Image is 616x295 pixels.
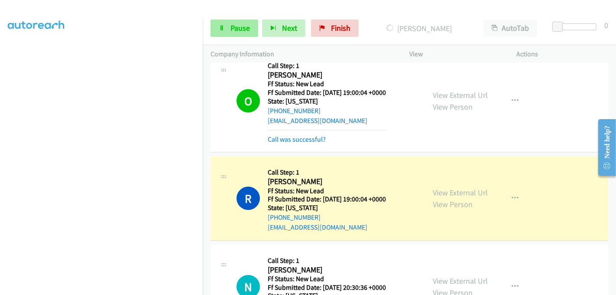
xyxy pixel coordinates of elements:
[409,49,501,59] p: View
[483,19,537,37] button: AutoTab
[268,223,367,231] a: [EMAIL_ADDRESS][DOMAIN_NAME]
[268,62,386,70] h5: Call Step: 1
[433,199,473,209] a: View Person
[268,283,386,292] h5: Ff Submitted Date: [DATE] 20:30:36 +0000
[268,135,326,143] a: Call was successful?
[237,89,260,113] h1: O
[230,23,250,33] span: Pause
[268,195,386,204] h5: Ff Submitted Date: [DATE] 19:00:04 +0000
[268,177,386,187] h2: [PERSON_NAME]
[268,70,386,80] h2: [PERSON_NAME]
[604,19,608,31] div: 0
[268,117,367,125] a: [EMAIL_ADDRESS][DOMAIN_NAME]
[557,23,597,30] div: Delay between calls (in seconds)
[433,188,488,198] a: View External Url
[311,19,359,37] a: Finish
[517,49,609,59] p: Actions
[370,23,468,34] p: [PERSON_NAME]
[237,187,260,210] h1: R
[211,49,394,59] p: Company Information
[262,19,305,37] button: Next
[268,265,386,275] h2: [PERSON_NAME]
[282,23,297,33] span: Next
[268,187,386,195] h5: Ff Status: New Lead
[268,88,386,97] h5: Ff Submitted Date: [DATE] 19:00:04 +0000
[268,256,386,265] h5: Call Step: 1
[433,90,488,100] a: View External Url
[268,213,321,221] a: [PHONE_NUMBER]
[268,275,386,283] h5: Ff Status: New Lead
[268,80,386,88] h5: Ff Status: New Lead
[268,107,321,115] a: [PHONE_NUMBER]
[591,113,616,182] iframe: Resource Center
[331,23,350,33] span: Finish
[268,97,386,106] h5: State: [US_STATE]
[433,276,488,286] a: View External Url
[211,19,258,37] a: Pause
[433,102,473,112] a: View Person
[268,204,386,212] h5: State: [US_STATE]
[268,168,386,177] h5: Call Step: 1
